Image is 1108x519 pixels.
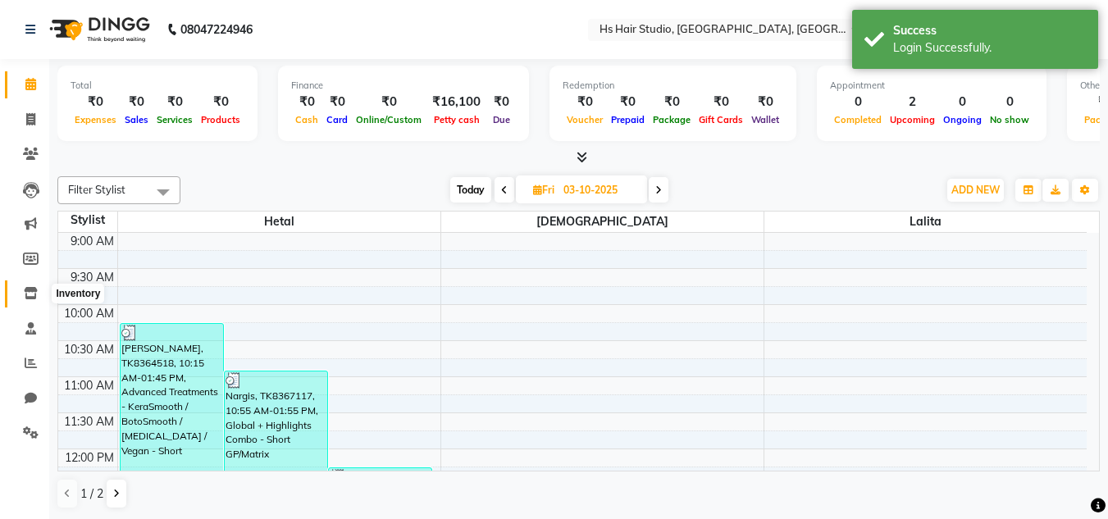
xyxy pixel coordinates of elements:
span: Sales [121,114,153,125]
span: Ongoing [939,114,986,125]
div: ₹0 [695,93,747,112]
div: Stylist [58,212,117,229]
div: ₹0 [607,93,649,112]
div: Finance [291,79,516,93]
div: ₹0 [563,93,607,112]
div: 2 [886,93,939,112]
span: Voucher [563,114,607,125]
div: Success [893,22,1086,39]
div: 9:30 AM [67,269,117,286]
div: ₹16,100 [426,93,487,112]
div: 11:30 AM [61,413,117,430]
span: Today [450,177,491,203]
div: Total [71,79,244,93]
span: Completed [830,114,886,125]
span: Fri [529,184,559,196]
div: ₹0 [487,93,516,112]
img: logo [42,7,154,52]
span: Services [153,114,197,125]
span: No show [986,114,1033,125]
span: Lalita [764,212,1087,232]
span: Upcoming [886,114,939,125]
div: Login Successfully. [893,39,1086,57]
span: Due [489,114,514,125]
div: 11:00 AM [61,377,117,394]
div: [PERSON_NAME], TK02, 12:15 PM-12:45 PM, Hair Cuts - Basic Hair Cut [329,468,431,502]
div: Inventory [52,284,104,303]
div: ₹0 [747,93,783,112]
span: 1 / 2 [80,485,103,503]
div: ₹0 [121,93,153,112]
div: Redemption [563,79,783,93]
div: ₹0 [71,93,121,112]
div: ₹0 [153,93,197,112]
div: ₹0 [197,93,244,112]
div: ₹0 [322,93,352,112]
input: 2025-10-03 [559,178,641,203]
span: Petty cash [430,114,484,125]
span: Package [649,114,695,125]
div: ₹0 [352,93,426,112]
span: [DEMOGRAPHIC_DATA] [441,212,764,232]
button: ADD NEW [947,179,1004,202]
div: Appointment [830,79,1033,93]
span: Prepaid [607,114,649,125]
div: ₹0 [291,93,322,112]
div: 0 [830,93,886,112]
div: 10:00 AM [61,305,117,322]
b: 08047224946 [180,7,253,52]
div: 12:00 PM [62,449,117,467]
span: Products [197,114,244,125]
div: ₹0 [649,93,695,112]
span: ADD NEW [951,184,1000,196]
div: 9:00 AM [67,233,117,250]
span: Cash [291,114,322,125]
div: 10:30 AM [61,341,117,358]
span: Expenses [71,114,121,125]
span: Card [322,114,352,125]
div: 0 [986,93,1033,112]
span: Wallet [747,114,783,125]
span: Hetal [118,212,440,232]
div: 0 [939,93,986,112]
span: Filter Stylist [68,183,125,196]
span: Gift Cards [695,114,747,125]
span: Online/Custom [352,114,426,125]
